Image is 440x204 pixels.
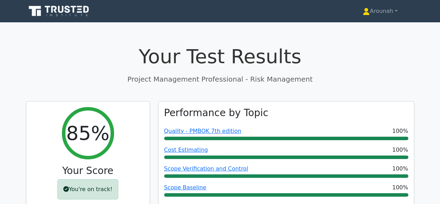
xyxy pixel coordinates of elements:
a: Scope Verification and Control [164,165,248,172]
a: Quality - PMBOK 7th edition [164,128,241,134]
div: You're on track! [57,179,118,199]
h1: Your Test Results [26,45,414,68]
h3: Your Score [32,165,144,177]
a: Scope Baseline [164,184,207,191]
a: Cost Estimating [164,146,208,153]
span: 100% [392,165,408,173]
a: Arounah [346,4,414,18]
span: 100% [392,127,408,135]
p: Project Management Professional - Risk Management [26,74,414,84]
h3: Performance by Topic [164,107,269,119]
h2: 85% [66,121,109,145]
span: 100% [392,183,408,192]
span: 100% [392,146,408,154]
